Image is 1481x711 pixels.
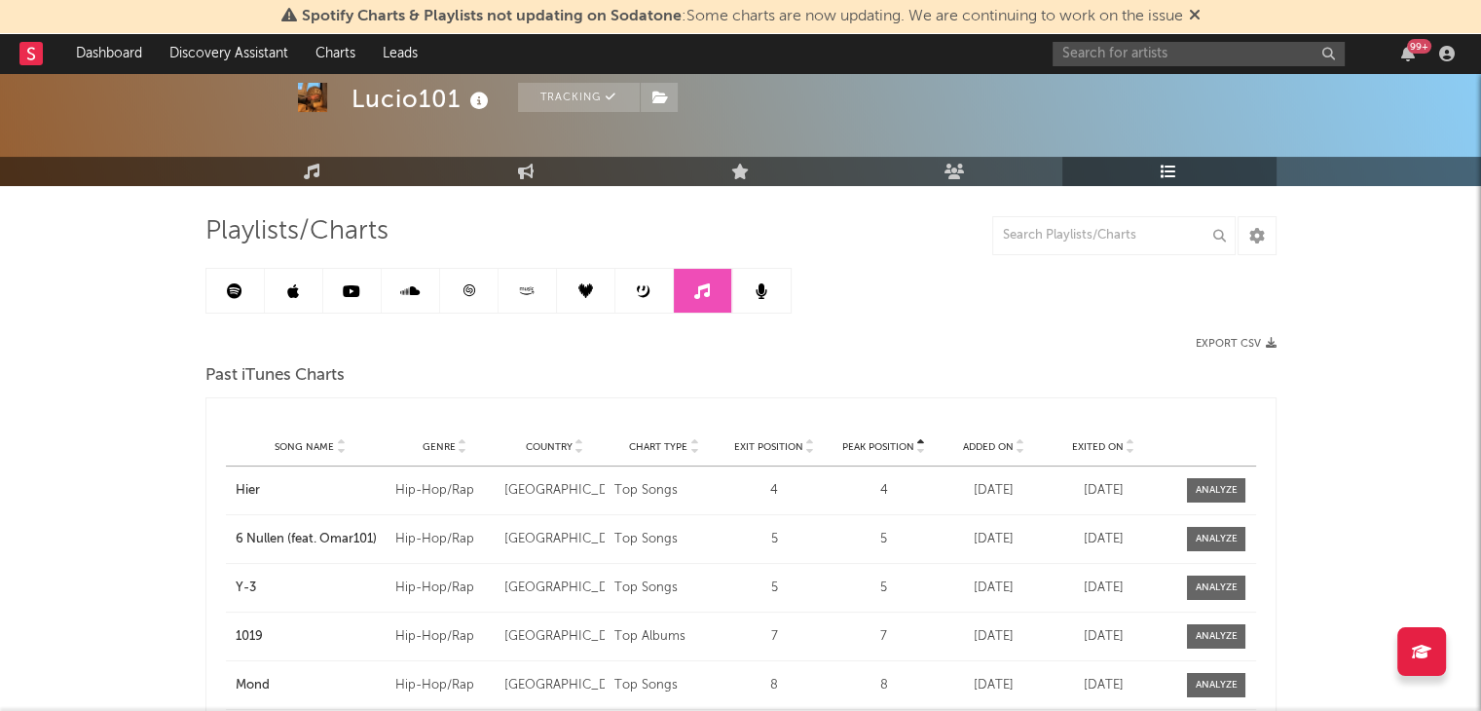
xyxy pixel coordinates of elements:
[629,441,687,453] span: Chart Type
[944,481,1044,501] div: [DATE]
[504,627,605,647] div: [GEOGRAPHIC_DATA]
[944,676,1044,695] div: [DATE]
[1054,530,1154,549] div: [DATE]
[944,579,1044,598] div: [DATE]
[395,481,496,501] div: Hip-Hop/Rap
[518,83,640,112] button: Tracking
[833,579,934,598] div: 5
[724,579,825,598] div: 5
[156,34,302,73] a: Discovery Assistant
[1054,481,1154,501] div: [DATE]
[1407,39,1431,54] div: 99 +
[504,676,605,695] div: [GEOGRAPHIC_DATA]
[395,530,496,549] div: Hip-Hop/Rap
[526,441,573,453] span: Country
[275,441,334,453] span: Song Name
[614,676,715,695] div: Top Songs
[833,530,934,549] div: 5
[833,481,934,501] div: 4
[944,627,1044,647] div: [DATE]
[395,627,496,647] div: Hip-Hop/Rap
[504,530,605,549] div: [GEOGRAPHIC_DATA]
[302,34,369,73] a: Charts
[724,627,825,647] div: 7
[944,530,1044,549] div: [DATE]
[1053,42,1345,66] input: Search for artists
[1401,46,1415,61] button: 99+
[724,676,825,695] div: 8
[236,481,386,501] a: Hier
[833,676,934,695] div: 8
[504,481,605,501] div: [GEOGRAPHIC_DATA]
[724,530,825,549] div: 5
[236,676,386,695] a: Mond
[205,364,345,388] span: Past iTunes Charts
[833,627,934,647] div: 7
[614,481,715,501] div: Top Songs
[302,9,1183,24] span: : Some charts are now updating. We are continuing to work on the issue
[352,83,494,115] div: Lucio101
[1072,441,1124,453] span: Exited On
[1054,579,1154,598] div: [DATE]
[1054,627,1154,647] div: [DATE]
[236,579,386,598] a: Y-3
[962,441,1013,453] span: Added On
[395,676,496,695] div: Hip-Hop/Rap
[302,9,682,24] span: Spotify Charts & Playlists not updating on Sodatone
[724,481,825,501] div: 4
[62,34,156,73] a: Dashboard
[205,220,389,243] span: Playlists/Charts
[614,530,715,549] div: Top Songs
[734,441,803,453] span: Exit Position
[614,627,715,647] div: Top Albums
[992,216,1236,255] input: Search Playlists/Charts
[504,579,605,598] div: [GEOGRAPHIC_DATA]
[236,530,386,549] a: 6 Nullen (feat. Omar101)
[369,34,431,73] a: Leads
[842,441,914,453] span: Peak Position
[395,579,496,598] div: Hip-Hop/Rap
[1196,338,1277,350] button: Export CSV
[236,627,386,647] a: 1019
[423,441,456,453] span: Genre
[1054,676,1154,695] div: [DATE]
[1189,9,1201,24] span: Dismiss
[614,579,715,598] div: Top Songs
